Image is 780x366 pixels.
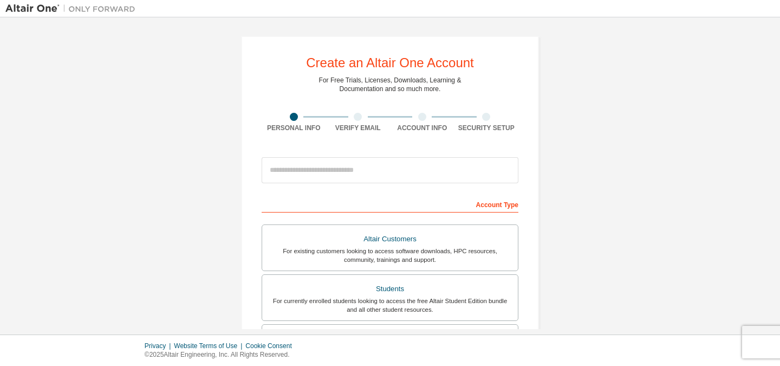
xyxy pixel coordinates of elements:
[326,124,391,132] div: Verify Email
[174,342,245,350] div: Website Terms of Use
[145,342,174,350] div: Privacy
[262,195,518,213] div: Account Type
[245,342,298,350] div: Cookie Consent
[269,297,511,314] div: For currently enrolled students looking to access the free Altair Student Edition bundle and all ...
[269,247,511,264] div: For existing customers looking to access software downloads, HPC resources, community, trainings ...
[145,350,298,359] p: © 2025 Altair Engineering, Inc. All Rights Reserved.
[454,124,519,132] div: Security Setup
[262,124,326,132] div: Personal Info
[269,232,511,247] div: Altair Customers
[5,3,141,14] img: Altair One
[306,56,474,69] div: Create an Altair One Account
[269,281,511,297] div: Students
[319,76,461,93] div: For Free Trials, Licenses, Downloads, Learning & Documentation and so much more.
[390,124,454,132] div: Account Info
